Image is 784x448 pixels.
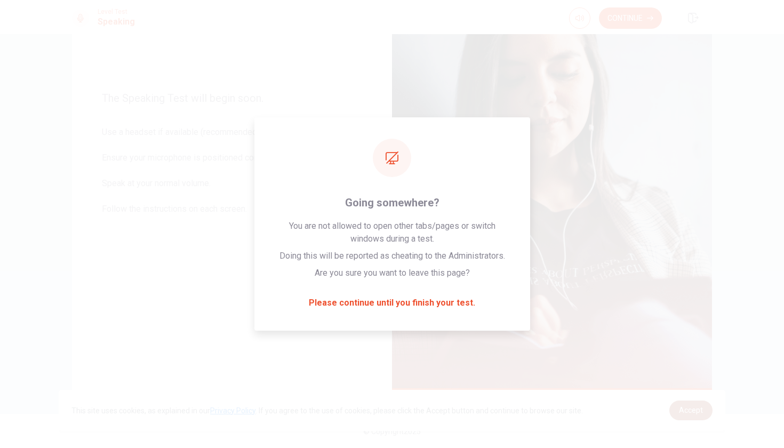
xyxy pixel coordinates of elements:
span: Use a headset if available (recommended for best audio quality). Ensure your microphone is positi... [102,126,362,228]
span: Accept [679,406,703,414]
span: © Copyright 2025 [363,427,421,436]
button: Continue [599,7,662,29]
h1: Speaking [98,15,135,28]
span: This site uses cookies, as explained in our . If you agree to the use of cookies, please click th... [71,406,583,415]
div: cookieconsent [59,390,725,431]
span: Level Test [98,8,135,15]
a: dismiss cookie message [669,401,713,420]
a: Privacy Policy [210,406,255,415]
span: The Speaking Test will begin soon. [102,92,362,105]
